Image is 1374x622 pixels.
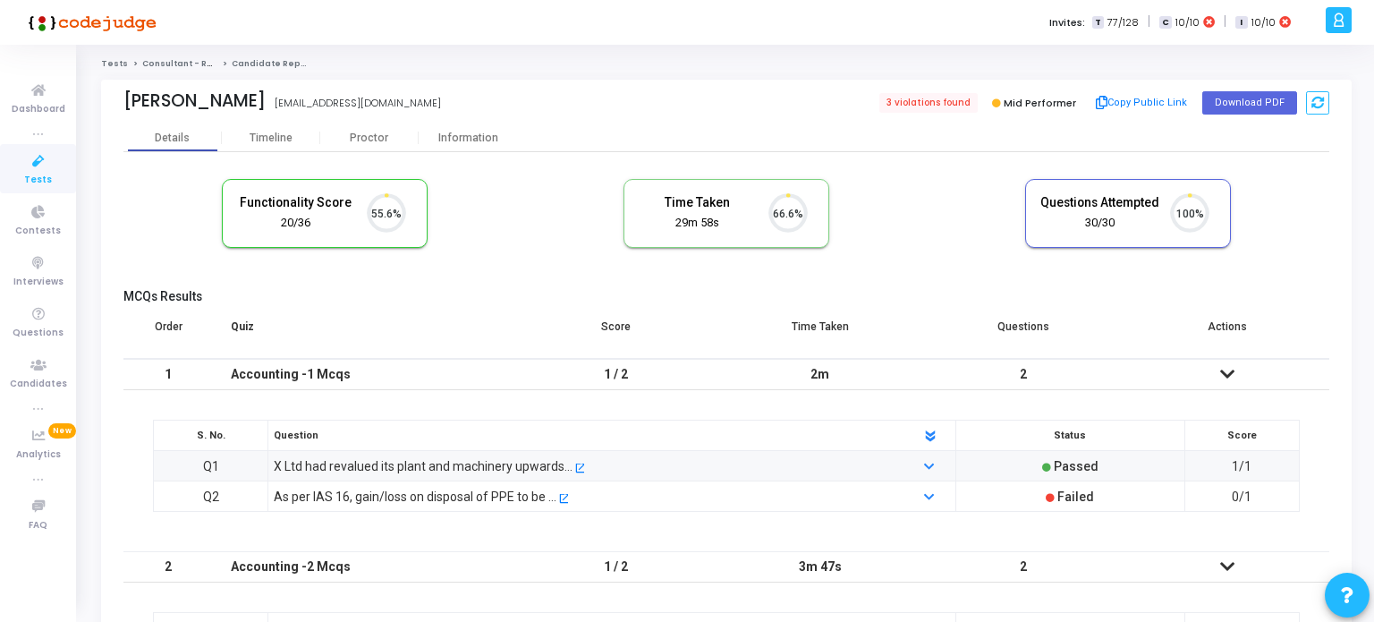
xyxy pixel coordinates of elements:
span: 10/10 [1251,15,1276,30]
span: New [48,423,76,439]
span: Tests [24,173,52,188]
span: Questions [13,326,64,341]
td: 1 / 2 [514,551,718,583]
div: 29m 58s [638,215,758,232]
span: Dashboard [12,102,65,117]
span: Interviews [13,275,64,290]
span: I [1235,16,1247,30]
th: Quiz [213,309,514,359]
span: Mid Performer [1004,96,1076,110]
label: Invites: [1049,15,1085,30]
td: 2 [123,551,213,583]
div: Question [265,426,902,446]
div: Accounting -2 Mcqs [231,552,496,582]
div: Proctor [320,132,419,145]
span: | [1224,13,1226,31]
td: Q1 [154,451,268,481]
nav: breadcrumb [101,58,1352,70]
div: X Ltd had revalued its plant and machinery upwards... [274,456,572,476]
div: Information [419,132,517,145]
div: [EMAIL_ADDRESS][DOMAIN_NAME] [275,96,441,111]
th: Actions [1125,309,1329,359]
th: S. No. [154,421,268,451]
th: Order [123,309,213,359]
span: 3 violations found [879,93,978,113]
h5: Time Taken [638,195,758,210]
span: FAQ [29,518,47,533]
div: Accounting -1 Mcqs [231,360,496,389]
div: 30/30 [1039,215,1159,232]
h5: Questions Attempted [1039,195,1159,210]
span: | [1148,13,1150,31]
th: Questions [922,309,1126,359]
div: Details [155,132,190,145]
span: Failed [1057,490,1094,504]
button: Copy Public Link [1090,89,1193,116]
img: logo [22,4,157,40]
div: As per IAS 16, gain/loss on disposal of PPE to be ... [274,487,556,507]
td: 1 / 2 [514,359,718,390]
h5: MCQs Results [123,289,1329,304]
td: Q2 [154,481,268,512]
td: 2 [922,359,1126,390]
td: 2 [922,551,1126,583]
div: [PERSON_NAME] [123,90,266,111]
span: C [1159,16,1171,30]
div: 20/36 [236,215,356,232]
a: Consultant - Reporting [142,58,247,69]
span: 10/10 [1175,15,1200,30]
div: 2m [736,360,904,389]
span: 77/128 [1107,15,1139,30]
span: 0/1 [1232,490,1251,504]
h5: Functionality Score [236,195,356,210]
div: Timeline [250,132,293,145]
th: Score [514,309,718,359]
span: 1/1 [1232,459,1251,473]
span: Contests [15,224,61,239]
th: Status [955,421,1184,451]
span: Candidates [10,377,67,392]
th: Score [1184,421,1299,451]
span: Candidate Report [232,58,314,69]
th: Time Taken [718,309,922,359]
mat-icon: open_in_new [558,494,568,504]
button: Download PDF [1202,91,1297,115]
div: 3m 47s [736,552,904,582]
span: T [1092,16,1104,30]
span: Analytics [16,447,61,463]
mat-icon: open_in_new [574,464,584,473]
td: 1 [123,359,213,390]
a: Tests [101,58,128,69]
span: Passed [1054,459,1098,473]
